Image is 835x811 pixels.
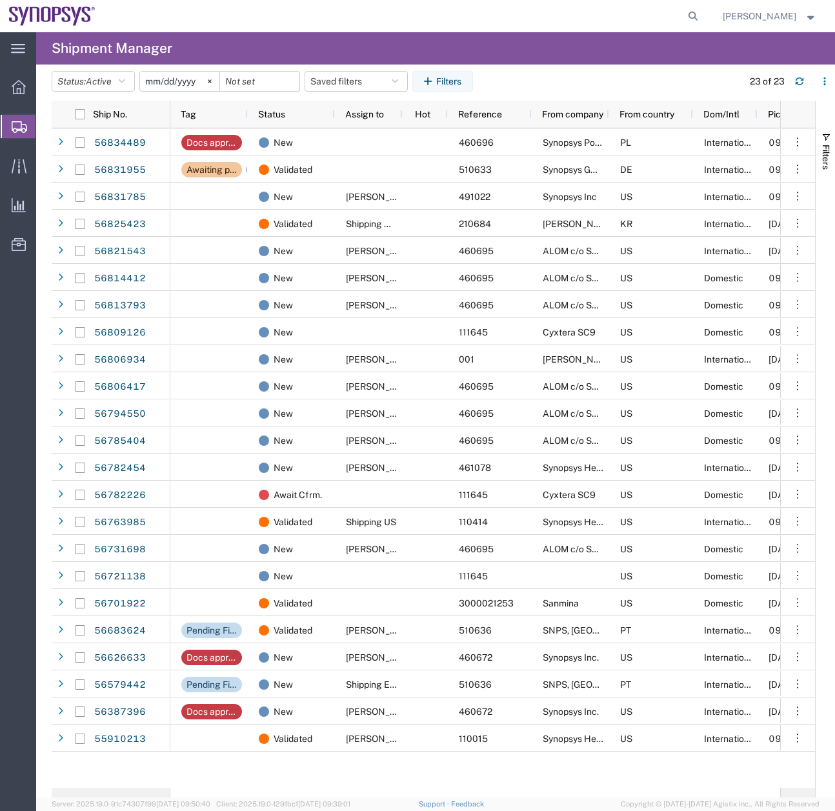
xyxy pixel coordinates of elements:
[459,219,491,229] span: 210684
[769,517,827,527] span: 09/16/2025
[94,241,146,262] a: 56821543
[459,652,492,663] span: 460672
[346,273,419,283] span: Kris Ford
[459,327,488,337] span: 111645
[274,183,293,210] span: New
[769,327,827,337] span: 09/16/2025
[274,427,293,454] span: New
[769,381,827,392] span: 09/16/2025
[543,734,667,744] span: Synopsys Headquarters USSV
[704,652,757,663] span: International
[220,72,299,91] input: Not set
[186,135,237,150] div: Docs approval needed
[769,734,827,744] span: 09/16/2025
[543,165,610,175] span: Synopsys GmbH
[274,590,312,617] span: Validated
[543,273,634,283] span: ALOM c/o SYNOPSYS
[274,346,293,373] span: New
[274,400,293,427] span: New
[704,300,743,310] span: Domestic
[459,598,514,608] span: 3000021253
[459,192,490,202] span: 491022
[346,679,410,690] span: Shipping EMEA
[94,702,146,723] a: 56387396
[769,354,797,365] span: 09/12/2025
[274,644,293,671] span: New
[181,109,196,119] span: Tag
[619,109,674,119] span: From country
[543,544,634,554] span: ALOM c/o SYNOPSYS
[346,544,419,554] span: Kris Ford
[704,327,743,337] span: Domestic
[704,734,757,744] span: International
[459,408,494,419] span: 460695
[543,436,634,446] span: ALOM c/o SYNOPSYS
[768,109,817,119] span: Pickup date
[298,800,350,808] span: [DATE] 09:39:01
[52,800,210,808] span: Server: 2025.19.0-91c74307f99
[620,625,631,636] span: PT
[274,292,293,319] span: New
[620,137,631,148] span: PL
[704,219,757,229] span: International
[94,160,146,181] a: 56831955
[543,137,648,148] span: Synopsys Poland Sp.Z.o.o
[769,571,797,581] span: 09/05/2025
[451,800,484,808] a: Feedback
[543,246,634,256] span: ALOM c/o SYNOPSYS
[620,490,632,500] span: US
[543,517,667,527] span: Synopsys Headquarters USSV
[542,109,603,119] span: From company
[769,706,797,717] span: 08/27/2025
[704,544,743,554] span: Domestic
[94,377,146,397] a: 56806417
[620,652,632,663] span: US
[459,300,494,310] span: 460695
[543,192,597,202] span: Synopsys Inc
[274,508,312,536] span: Validated
[543,354,638,365] span: Javad EMS
[459,517,488,527] span: 110414
[543,463,667,473] span: Synopsys Headquarters USSV
[704,463,757,473] span: International
[543,327,596,337] span: Cyxtera SC9
[704,381,743,392] span: Domestic
[459,165,492,175] span: 510633
[274,373,293,400] span: New
[274,265,293,292] span: New
[769,544,797,554] span: 09/19/2025
[704,165,757,175] span: International
[346,625,419,636] span: Rachelle Varela
[274,481,322,508] span: Await Cfrm.
[543,300,634,310] span: ALOM c/o SYNOPSYS
[94,133,146,154] a: 56834489
[346,408,419,419] span: Rafael Chacon
[52,71,135,92] button: Status:Active
[346,354,419,365] span: Rafael Chacon
[94,458,146,479] a: 56782454
[346,246,419,256] span: Rafael Chacon
[346,219,408,229] span: Shipping APAC
[459,679,492,690] span: 510636
[459,706,492,717] span: 460672
[543,679,732,690] span: SNPS, Portugal Unipessoal, Lda.
[620,381,632,392] span: US
[620,300,632,310] span: US
[459,137,494,148] span: 460696
[305,71,408,92] button: Saved filters
[704,436,743,446] span: Domestic
[769,219,797,229] span: 09/15/2025
[750,75,785,88] div: 23 of 23
[620,734,632,744] span: US
[459,436,494,446] span: 460695
[769,490,797,500] span: 09/11/2025
[769,598,797,608] span: 09/05/2025
[140,72,219,91] input: Not set
[620,436,632,446] span: US
[94,214,146,235] a: 56825423
[274,454,293,481] span: New
[704,706,757,717] span: International
[9,6,96,26] img: logo
[704,246,757,256] span: International
[543,490,596,500] span: Cyxtera SC9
